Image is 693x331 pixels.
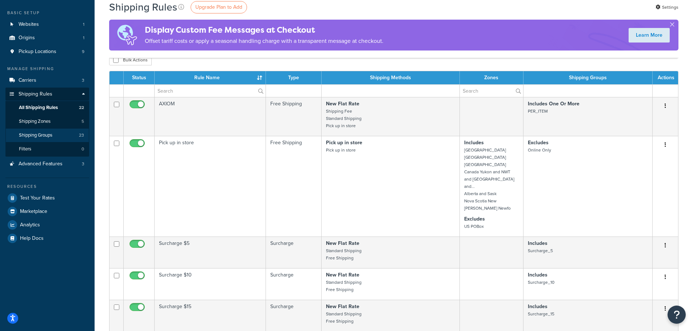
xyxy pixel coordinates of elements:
small: Surcharge_5 [528,247,553,254]
li: Origins [5,31,89,45]
a: Test Your Rates [5,191,89,205]
td: Surcharge [266,237,321,268]
span: 5 [81,118,84,125]
a: Filters 0 [5,142,89,156]
span: Analytics [20,222,40,228]
td: Free Shipping [266,136,321,237]
a: Shipping Rules [5,88,89,101]
strong: Pick up in store [326,139,362,146]
strong: Includes [528,303,547,310]
td: AXIOM [155,97,266,136]
button: Bulk Actions [109,55,152,65]
strong: Includes [528,271,547,279]
strong: New Flat Rate [326,271,359,279]
span: Shipping Zones [19,118,51,125]
span: Help Docs [20,235,44,242]
small: Standard Shipping Free Shipping [326,247,362,261]
strong: New Flat Rate [326,100,359,108]
th: Status [124,71,155,84]
a: Upgrade Plan to Add [191,1,247,13]
span: Shipping Groups [19,132,52,138]
div: Resources [5,183,89,190]
th: Zones [460,71,523,84]
li: Pickup Locations [5,45,89,58]
a: Pickup Locations 9 [5,45,89,58]
a: Learn More [629,28,670,43]
td: Surcharge $10 [155,268,266,300]
strong: Excludes [528,139,549,146]
span: Pickup Locations [19,49,56,55]
a: Settings [656,2,678,12]
td: Free Shipping [266,97,321,136]
small: US POBox [464,223,484,230]
small: [GEOGRAPHIC_DATA] [GEOGRAPHIC_DATA] [GEOGRAPHIC_DATA] Canada Yukon and NWT and [GEOGRAPHIC_DATA] ... [464,147,514,211]
a: Marketplace [5,205,89,218]
input: Search [460,85,523,97]
small: PER_ITEM [528,108,548,114]
th: Shipping Groups [523,71,653,84]
td: Pick up in store [155,136,266,237]
th: Actions [653,71,678,84]
span: Shipping Rules [19,91,52,97]
span: Websites [19,21,39,28]
a: Shipping Zones 5 [5,115,89,128]
strong: New Flat Rate [326,303,359,310]
img: duties-banner-06bc72dcb5fe05cb3f9472aba00be2ae8eb53ab6f0d8bb03d382ba314ac3c341.png [109,20,145,51]
small: Pick up in store [326,147,356,153]
li: Shipping Groups [5,129,89,142]
span: Advanced Features [19,161,63,167]
a: Origins 1 [5,31,89,45]
span: Upgrade Plan to Add [195,3,242,11]
span: 1 [83,21,84,28]
span: Marketplace [20,209,47,215]
a: Shipping Groups 23 [5,129,89,142]
strong: Includes [464,139,484,146]
a: All Shipping Rules 22 [5,101,89,114]
strong: Includes [528,239,547,247]
span: Carriers [19,77,36,84]
a: Analytics [5,218,89,231]
td: Surcharge [266,268,321,300]
div: Manage Shipping [5,66,89,72]
small: Standard Shipping Free Shipping [326,311,362,324]
p: Offset tariff costs or apply a seasonal handling charge with a transparent message at checkout. [145,36,383,46]
span: 0 [81,146,84,152]
li: Shipping Rules [5,88,89,157]
small: Surcharge_10 [528,279,554,286]
span: Origins [19,35,35,41]
li: All Shipping Rules [5,101,89,114]
span: 1 [83,35,84,41]
th: Type [266,71,321,84]
li: Carriers [5,74,89,87]
small: Standard Shipping Free Shipping [326,279,362,293]
h4: Display Custom Fee Messages at Checkout [145,24,383,36]
a: Carriers 3 [5,74,89,87]
small: Surcharge_15 [528,311,554,317]
span: 9 [82,49,84,55]
th: Rule Name : activate to sort column ascending [155,71,266,84]
li: Websites [5,18,89,31]
span: 3 [82,77,84,84]
small: Shipping Fee Standard Shipping Pick up in store [326,108,362,129]
li: Filters [5,142,89,156]
td: Surcharge $5 [155,237,266,268]
a: Help Docs [5,232,89,245]
strong: New Flat Rate [326,239,359,247]
button: Open Resource Center [668,306,686,324]
span: 23 [79,132,84,138]
small: Online Only [528,147,551,153]
span: 22 [79,105,84,111]
li: Advanced Features [5,157,89,171]
li: Shipping Zones [5,115,89,128]
span: All Shipping Rules [19,105,58,111]
strong: Includes One Or More [528,100,580,108]
div: Basic Setup [5,10,89,16]
a: Advanced Features 3 [5,157,89,171]
th: Shipping Methods [322,71,460,84]
strong: Excludes [464,215,485,223]
a: Websites 1 [5,18,89,31]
